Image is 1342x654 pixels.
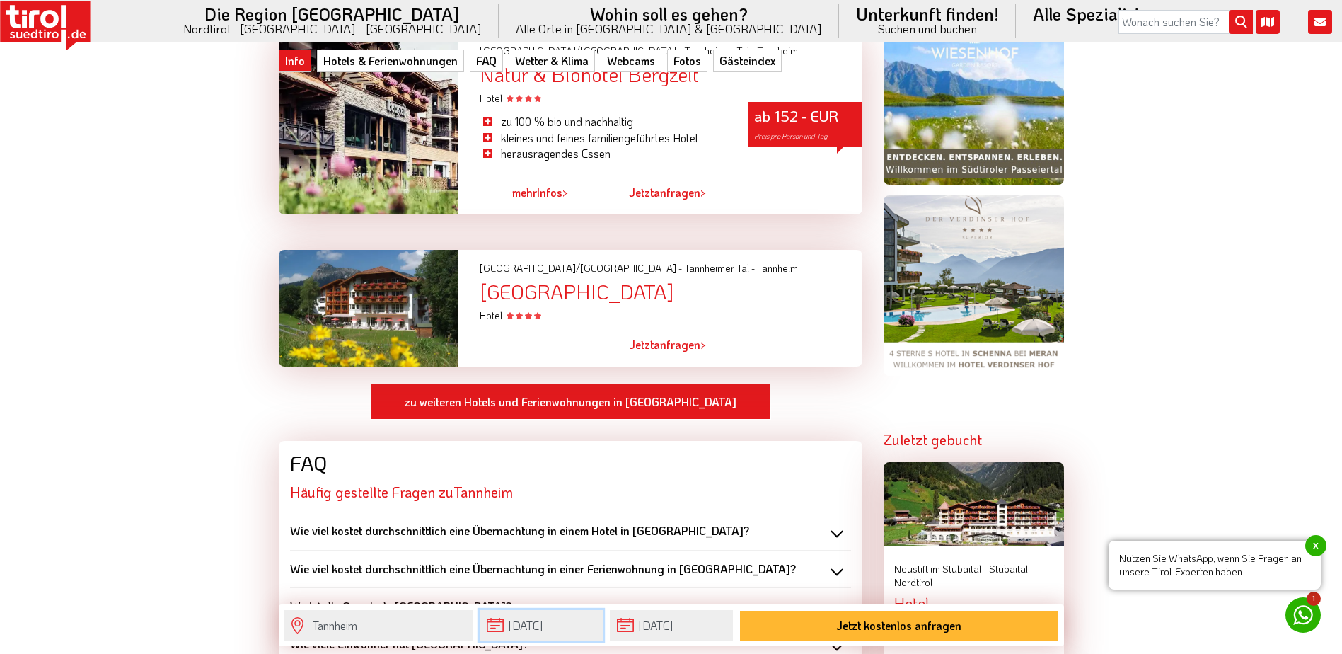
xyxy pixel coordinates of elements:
[713,50,782,72] a: Gästeindex
[480,130,727,146] li: kleines und feines familiengeführtes Hotel
[894,575,932,589] span: Nordtirol
[512,185,537,200] span: mehr
[480,91,541,105] span: Hotel
[480,64,862,86] div: Natur & Biohotel Bergzeit
[1256,10,1280,34] i: Karte öffnen
[512,177,568,210] a: mehrInfos>
[740,611,1058,641] button: Jetzt kostenlos anfragen
[509,50,595,72] a: Wetter & Klima
[884,195,1064,376] img: verdinserhof.png
[470,50,503,72] a: FAQ
[1285,597,1321,633] a: 1 Nutzen Sie WhatsApp, wenn Sie Fragen an unsere Tirol-Experten habenx
[290,484,851,500] h2: Häufig gestellte Fragen zu
[290,599,511,614] b: Wo ist die Gemeinde [GEOGRAPHIC_DATA]?
[989,562,1034,575] span: Stubaital -
[629,337,654,352] span: Jetzt
[480,281,862,303] div: [GEOGRAPHIC_DATA]
[284,610,473,641] input: Wo soll's hingehen?
[748,102,862,146] div: ab 152 - EUR
[629,185,654,200] span: Jetzt
[884,4,1064,185] img: wiesenhof-sommer.jpg
[290,452,851,474] div: FAQ
[894,595,1053,629] div: Hotel [GEOGRAPHIC_DATA]
[516,23,822,35] small: Alle Orte in [GEOGRAPHIC_DATA] & [GEOGRAPHIC_DATA]
[894,562,1053,649] a: Neustift im Stubaital - Stubaital - Nordtirol Hotel [GEOGRAPHIC_DATA] Hotel S
[279,50,311,72] a: Info
[1308,10,1332,34] i: Kontakt
[700,185,706,200] span: >
[290,561,796,576] b: Wie viel kostet durchschnittlich eine Übernachtung in einer Ferienwohnung in [GEOGRAPHIC_DATA]?
[1307,592,1321,606] span: 1
[754,132,828,141] span: Preis pro Person und Tag
[894,562,987,575] span: Neustift im Stubaital -
[562,185,568,200] span: >
[601,50,661,72] a: Webcams
[480,610,603,641] input: Anreise
[667,50,707,72] a: Fotos
[370,384,771,420] a: zu weiteren Hotels und Ferienwohnungen in [GEOGRAPHIC_DATA]
[1118,10,1253,34] input: Wonach suchen Sie?
[480,309,541,322] span: Hotel
[856,23,999,35] small: Suchen und buchen
[757,261,798,275] span: Tannheim
[684,261,755,275] span: Tannheimer Tal -
[1305,535,1326,556] span: x
[480,114,727,130] li: zu 100 % bio und nachhaltig
[317,50,464,72] a: Hotels & Ferienwohnungen
[629,328,706,361] a: Jetztanfragen>
[480,146,727,161] li: herausragendes Essen
[610,610,733,641] input: Abreise
[183,23,482,35] small: Nordtirol - [GEOGRAPHIC_DATA] - [GEOGRAPHIC_DATA]
[629,177,706,210] a: Jetztanfragen>
[480,261,682,275] span: [GEOGRAPHIC_DATA]/[GEOGRAPHIC_DATA] -
[700,337,706,352] span: >
[1109,541,1321,590] span: Nutzen Sie WhatsApp, wenn Sie Fragen an unsere Tirol-Experten haben
[290,523,749,538] b: Wie viel kostet durchschnittlich eine Übernachtung in einem Hotel in [GEOGRAPHIC_DATA]?
[884,430,982,449] strong: Zuletzt gebucht
[453,484,513,500] span: Tannheim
